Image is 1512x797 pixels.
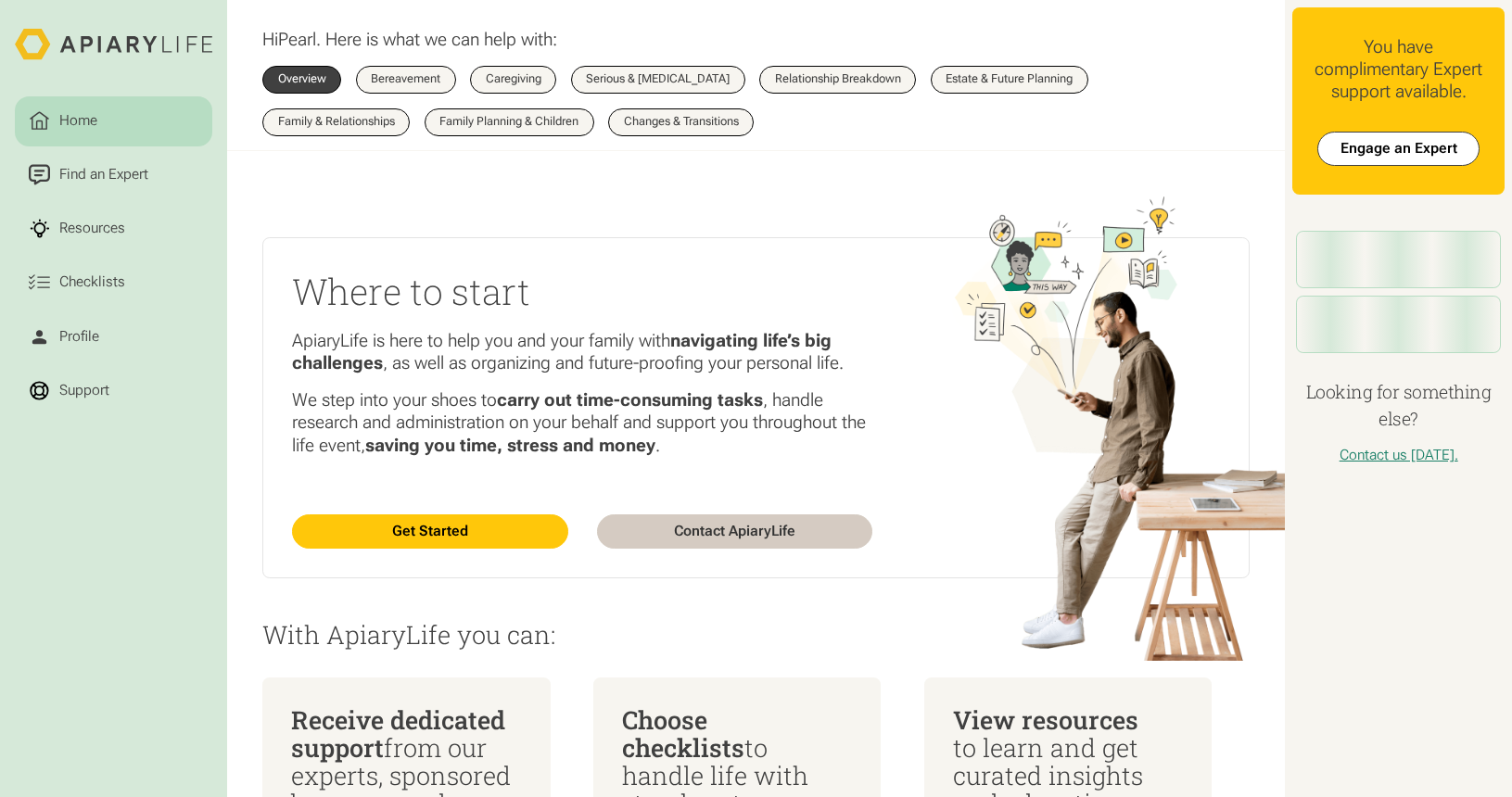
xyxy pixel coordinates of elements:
div: Home [56,110,101,132]
div: Profile [56,326,103,348]
div: Estate & Future Planning [946,73,1073,85]
a: Overview [262,66,341,94]
a: Family & Relationships [262,108,410,136]
div: Bereavement [371,73,440,85]
a: Support [15,365,213,415]
h4: Looking for something else? [1292,378,1505,432]
span: View resources [953,703,1138,736]
p: We step into your shoes to , handle research and administration on your behalf and support you th... [292,389,871,457]
h2: Where to start [292,267,871,315]
div: Support [56,380,113,401]
a: Relationship Breakdown [759,66,916,94]
div: Family & Relationships [278,116,395,128]
a: Profile [15,311,213,361]
a: Estate & Future Planning [931,66,1088,94]
div: Find an Expert [56,164,152,185]
p: With ApiaryLife you can: [262,621,1249,649]
a: Checklists [15,258,213,308]
a: Resources [15,204,213,254]
div: You have complimentary Expert support available. [1307,36,1491,104]
span: Receive dedicated support [291,703,505,764]
a: Engage an Expert [1317,132,1480,166]
a: Contact us [DATE]. [1340,447,1458,463]
a: Home [15,96,213,146]
span: Choose checklists [622,703,744,764]
span: Pearl [278,29,316,50]
a: Serious & [MEDICAL_DATA] [571,66,745,94]
div: Serious & [MEDICAL_DATA] [586,73,730,85]
a: Contact ApiaryLife [597,514,872,549]
a: Caregiving [470,66,556,94]
a: Changes & Transitions [608,108,754,136]
div: Caregiving [486,73,541,85]
a: Bereavement [356,66,456,94]
div: Changes & Transitions [624,116,739,128]
strong: saving you time, stress and money [365,435,655,456]
p: ApiaryLife is here to help you and your family with , as well as organizing and future-proofing y... [292,330,871,374]
p: Hi . Here is what we can help with: [262,29,557,51]
a: Get Started [292,514,567,549]
div: Family Planning & Children [439,116,578,128]
strong: carry out time-consuming tasks [497,389,763,411]
div: Relationship Breakdown [775,73,901,85]
strong: navigating life’s big challenges [292,330,832,373]
div: Resources [56,218,129,239]
a: Family Planning & Children [425,108,594,136]
div: Checklists [56,272,129,293]
a: Find an Expert [15,150,213,200]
